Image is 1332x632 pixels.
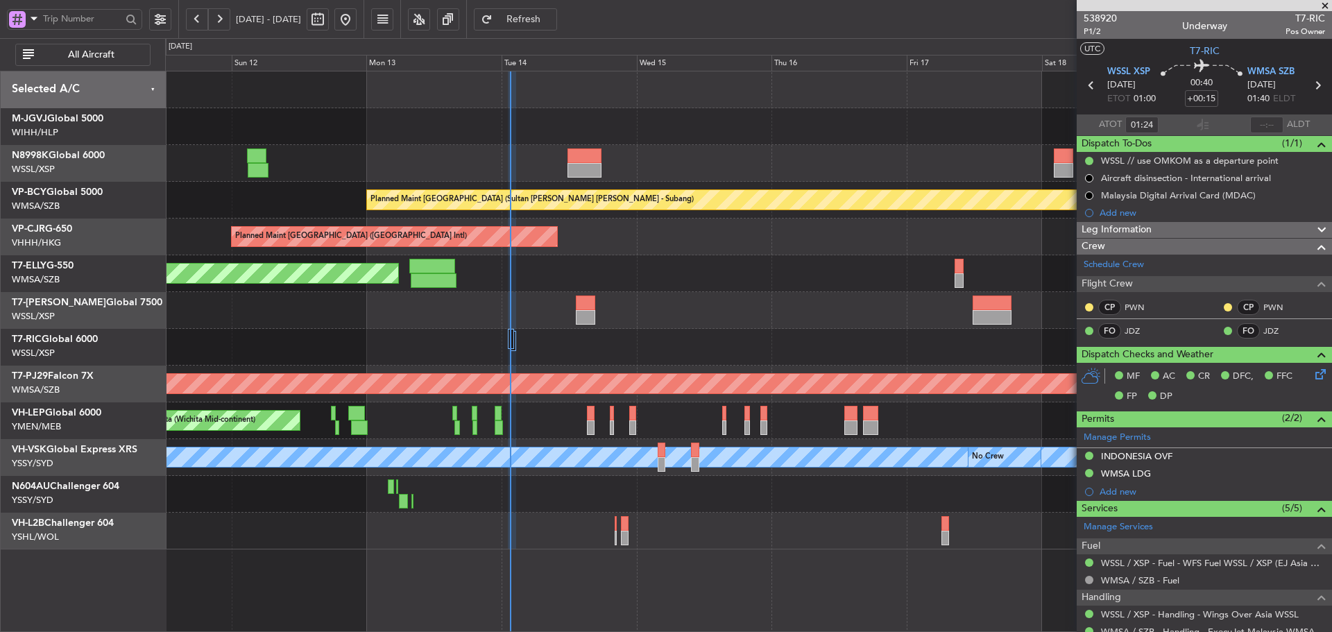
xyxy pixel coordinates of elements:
[12,531,59,543] a: YSHL/WOL
[12,481,119,491] a: N604AUChallenger 604
[1160,390,1172,404] span: DP
[236,13,301,26] span: [DATE] - [DATE]
[1082,538,1100,554] span: Fuel
[1286,26,1325,37] span: Pos Owner
[12,481,50,491] span: N604AU
[1098,300,1121,315] div: CP
[1101,574,1179,586] a: WMSA / SZB - Fuel
[12,114,103,123] a: M-JGVJGlobal 5000
[1282,136,1302,151] span: (1/1)
[1100,207,1325,219] div: Add new
[12,408,45,418] span: VH-LEP
[1287,118,1310,132] span: ALDT
[502,55,637,71] div: Tue 14
[1084,26,1117,37] span: P1/2
[83,410,255,431] div: Unplanned Maint Wichita (Wichita Mid-continent)
[12,151,49,160] span: N8998K
[370,189,694,210] div: Planned Maint [GEOGRAPHIC_DATA] (Sultan [PERSON_NAME] [PERSON_NAME] - Subang)
[1107,78,1136,92] span: [DATE]
[1182,19,1227,33] div: Underway
[1125,117,1159,133] input: --:--
[1247,78,1276,92] span: [DATE]
[12,518,44,528] span: VH-L2B
[37,50,146,60] span: All Aircraft
[1082,276,1133,292] span: Flight Crew
[1273,92,1295,106] span: ELDT
[1101,172,1271,184] div: Aircraft disinsection - International arrival
[1127,390,1137,404] span: FP
[15,44,151,66] button: All Aircraft
[1233,370,1254,384] span: DFC,
[12,298,106,307] span: T7-[PERSON_NAME]
[12,347,55,359] a: WSSL/XSP
[637,55,772,71] div: Wed 15
[235,226,467,247] div: Planned Maint [GEOGRAPHIC_DATA] ([GEOGRAPHIC_DATA] Intl)
[12,310,55,323] a: WSSL/XSP
[1101,468,1151,479] div: WMSA LDG
[12,408,101,418] a: VH-LEPGlobal 6000
[1134,92,1156,106] span: 01:00
[1101,155,1279,166] div: WSSL // use OMKOM as a departure point
[1125,325,1156,337] a: JDZ
[1127,370,1140,384] span: MF
[12,237,61,249] a: VHHH/HKG
[1247,65,1295,79] span: WMSA SZB
[1082,239,1105,255] span: Crew
[1263,301,1295,314] a: PWN
[1084,11,1117,26] span: 538920
[12,261,74,271] a: T7-ELLYG-550
[366,55,502,71] div: Mon 13
[1250,117,1283,133] input: --:--
[1263,325,1295,337] a: JDZ
[1082,411,1114,427] span: Permits
[1082,222,1152,238] span: Leg Information
[12,200,60,212] a: WMSA/SZB
[12,420,61,433] a: YMEN/MEB
[12,224,72,234] a: VP-CJRG-650
[474,8,557,31] button: Refresh
[232,55,367,71] div: Sun 12
[1276,370,1292,384] span: FFC
[12,445,137,454] a: VH-VSKGlobal Express XRS
[12,298,162,307] a: T7-[PERSON_NAME]Global 7500
[169,41,192,53] div: [DATE]
[1163,370,1175,384] span: AC
[1082,501,1118,517] span: Services
[12,187,46,197] span: VP-BCY
[1099,118,1122,132] span: ATOT
[12,518,114,528] a: VH-L2BChallenger 604
[1100,486,1325,497] div: Add new
[12,494,53,506] a: YSSY/SYD
[1190,76,1213,90] span: 00:40
[1125,301,1156,314] a: PWN
[972,447,1004,468] div: No Crew
[1247,92,1270,106] span: 01:40
[771,55,907,71] div: Thu 16
[12,261,46,271] span: T7-ELLY
[12,445,46,454] span: VH-VSK
[1101,189,1256,201] div: Malaysia Digital Arrival Card (MDAC)
[1084,431,1151,445] a: Manage Permits
[12,224,45,234] span: VP-CJR
[12,126,58,139] a: WIHH/HLP
[1101,450,1172,462] div: INDONESIA OVF
[1237,300,1260,315] div: CP
[1101,608,1299,620] a: WSSL / XSP - Handling - Wings Over Asia WSSL
[1286,11,1325,26] span: T7-RIC
[1198,370,1210,384] span: CR
[1190,44,1220,58] span: T7-RIC
[12,334,42,344] span: T7-RIC
[12,187,103,197] a: VP-BCYGlobal 5000
[1101,557,1325,569] a: WSSL / XSP - Fuel - WFS Fuel WSSL / XSP (EJ Asia Only)
[12,114,47,123] span: M-JGVJ
[12,457,53,470] a: YSSY/SYD
[1080,42,1104,55] button: UTC
[1082,136,1152,152] span: Dispatch To-Dos
[12,334,98,344] a: T7-RICGlobal 6000
[1098,323,1121,339] div: FO
[12,384,60,396] a: WMSA/SZB
[1107,65,1150,79] span: WSSL XSP
[1084,520,1153,534] a: Manage Services
[1107,92,1130,106] span: ETOT
[495,15,552,24] span: Refresh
